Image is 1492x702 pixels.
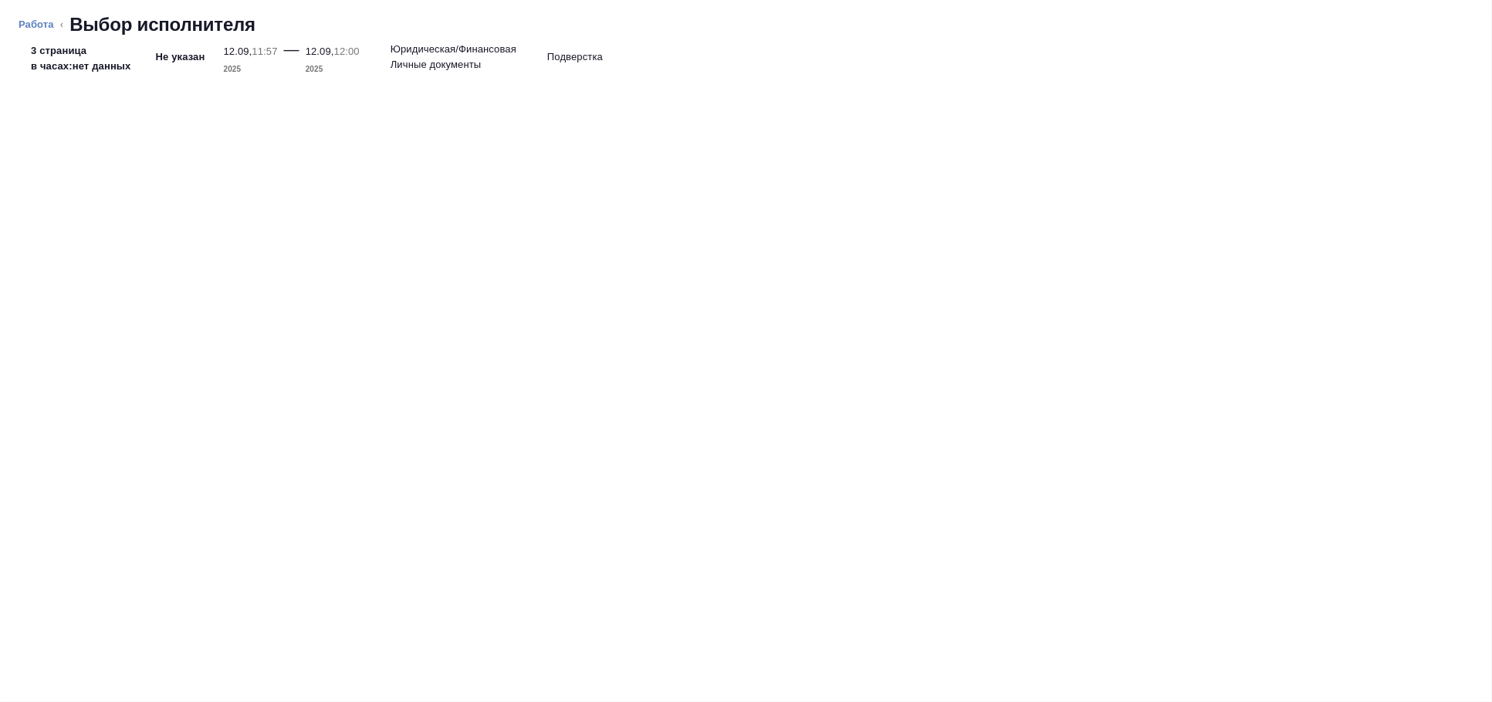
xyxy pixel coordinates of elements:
h2: Выбор исполнителя [69,12,255,37]
p: 11:57 [252,46,277,57]
p: 3 страница [31,43,131,59]
p: 12.09, [223,46,252,57]
li: ‹ [60,17,63,32]
div: — [284,37,299,77]
a: Работа [19,19,54,30]
p: Подверстка [547,49,603,65]
p: 12:00 [334,46,360,57]
nav: breadcrumb [19,12,1473,37]
p: Юридическая/Финансовая [391,42,516,57]
p: 12.09, [306,46,334,57]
